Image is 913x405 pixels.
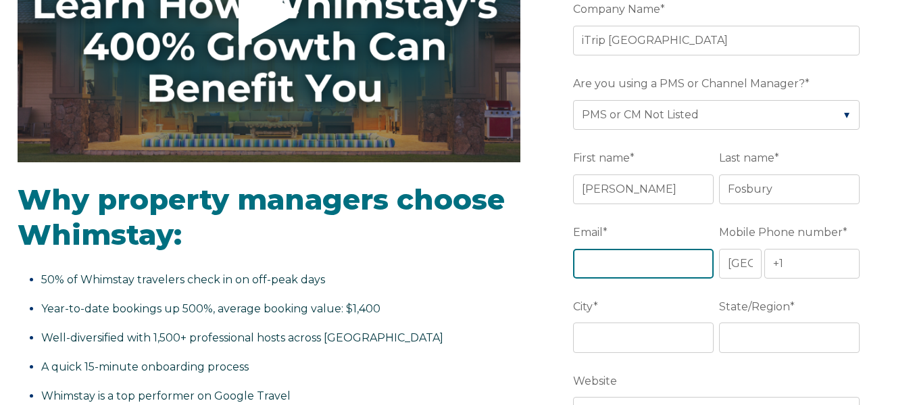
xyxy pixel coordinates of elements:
[573,147,630,168] span: First name
[573,222,603,243] span: Email
[41,360,249,373] span: A quick 15-minute onboarding process
[18,182,505,253] span: Why property managers choose Whimstay:
[41,331,443,344] span: Well-diversified with 1,500+ professional hosts across [GEOGRAPHIC_DATA]
[573,73,805,94] span: Are you using a PMS or Channel Manager?
[573,371,617,391] span: Website
[41,389,291,402] span: Whimstay is a top performer on Google Travel
[41,273,325,286] span: 50% of Whimstay travelers check in on off-peak days
[41,302,380,315] span: Year-to-date bookings up 500%, average booking value: $1,400
[719,296,790,317] span: State/Region
[573,296,593,317] span: City
[719,222,843,243] span: Mobile Phone number
[719,147,774,168] span: Last name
